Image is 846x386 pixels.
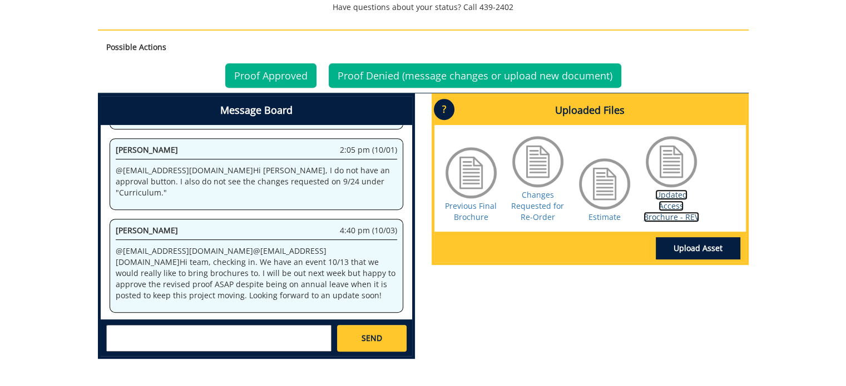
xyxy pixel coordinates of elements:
span: [PERSON_NAME] [116,225,178,235]
h4: Uploaded Files [434,96,746,125]
span: [PERSON_NAME] [116,144,178,155]
span: SEND [362,333,382,344]
p: Have questions about your status? Call 439-2402 [98,2,749,13]
a: Proof Denied (message changes or upload new document) [329,63,621,88]
p: @ [EMAIL_ADDRESS][DOMAIN_NAME] @ [EMAIL_ADDRESS][DOMAIN_NAME] Hi team, checking in. We have an ev... [116,245,397,301]
a: Changes Requested for Re-Order [511,189,564,222]
h4: Message Board [101,96,412,125]
textarea: messageToSend [106,325,332,352]
p: @ [EMAIL_ADDRESS][DOMAIN_NAME] Hi [PERSON_NAME], I do not have an approval button. I also do not ... [116,165,397,198]
span: 2:05 pm (10/01) [340,144,397,156]
span: 4:40 pm (10/03) [340,225,397,236]
a: SEND [337,325,406,352]
strong: Possible Actions [106,42,166,52]
a: Estimate [588,212,621,222]
a: Upload Asset [656,237,740,259]
a: Proof Approved [225,63,316,88]
a: Previous Final Brochure [445,200,497,222]
p: ? [434,99,454,120]
a: Updated Access Brochure - REV [644,189,699,222]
